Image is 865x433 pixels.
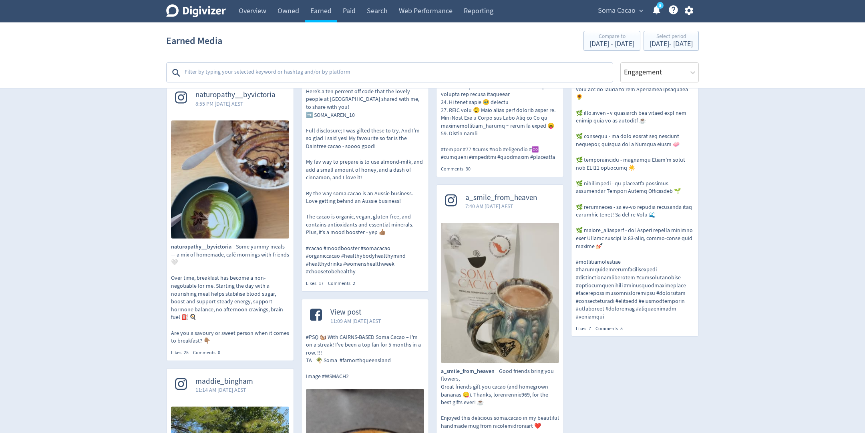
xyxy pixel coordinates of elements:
[644,31,699,51] button: Select period[DATE]- [DATE]
[328,280,360,287] div: Comments
[620,325,623,332] span: 5
[465,202,537,210] span: 7:40 AM [DATE] AEST
[171,243,289,345] p: Some yummy meals — a mix of homemade, café mornings with friends 🤍 Over time, breakfast has becom...
[330,308,381,317] span: View post
[195,386,253,394] span: 11:14 AM [DATE] AEST
[595,325,627,332] div: Comments
[195,90,276,100] span: naturopathy__byvictoria
[441,223,559,363] img: Good friends bring you flowers, Great friends gift you cacao (and homegrown bananas 😋). Thanks, l...
[171,349,193,356] div: Likes
[167,82,294,356] a: naturopathy__byvictoria8:55 PM [DATE] AESTSome yummy meals — a mix of homemade, café mornings wit...
[353,280,355,287] span: 2
[589,325,591,332] span: 7
[659,3,661,8] text: 5
[171,243,236,251] span: naturopathy__byvictoria
[465,193,537,202] span: a_smile_from_heaven
[218,349,220,356] span: 0
[166,28,222,54] h1: Earned Media
[330,317,381,325] span: 11:09 AM [DATE] AEST
[638,7,645,14] span: expand_more
[589,34,634,40] div: Compare to
[650,40,693,48] div: [DATE] - [DATE]
[184,349,189,356] span: 25
[193,349,225,356] div: Comments
[650,34,693,40] div: Select period
[441,367,499,375] span: a_smile_from_heaven
[583,31,640,51] button: Compare to[DATE] - [DATE]
[576,325,595,332] div: Likes
[306,333,424,381] p: #PSQ 🐿️ With CAIRNS-BASED Soma Cacao – I'm on a streak! I've been a top fan for 5 months in a row...
[589,40,634,48] div: [DATE] - [DATE]
[195,100,276,108] span: 8:55 PM [DATE] AEST
[306,64,424,276] p: Hey! 👋 Have you tried soma.cacao ? Here’s a ten percent off code that the lovely people at [GEOGR...
[441,166,475,172] div: Comments
[466,166,471,172] span: 30
[319,280,324,287] span: 17
[595,4,645,17] button: Soma Cacao
[306,280,328,287] div: Likes
[195,377,253,386] span: maddie_bingham
[657,2,664,9] a: 5
[171,120,289,239] img: Some yummy meals — a mix of homemade, café mornings with friends 🤍 Over time, breakfast has becom...
[598,4,636,17] span: Soma Cacao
